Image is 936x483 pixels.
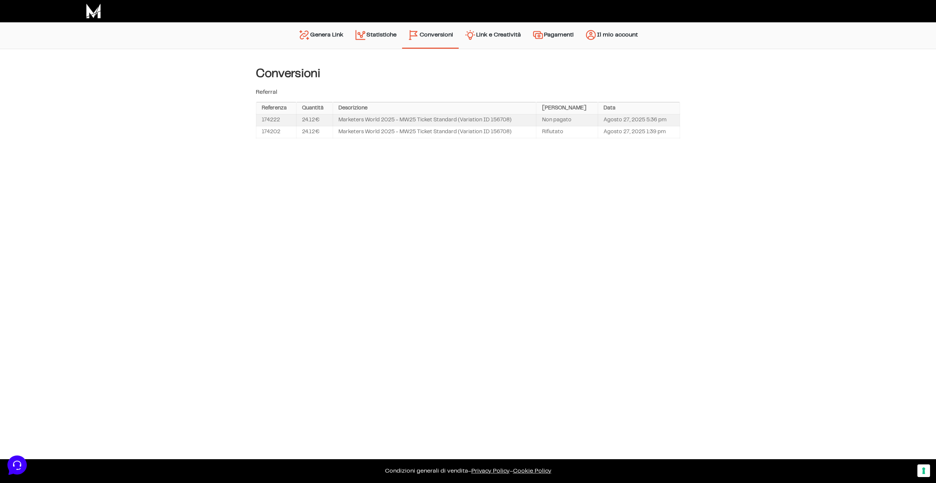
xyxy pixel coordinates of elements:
img: dark [24,42,39,57]
td: 24.12€ [296,126,333,138]
span: Le tue conversazioni [12,30,63,36]
img: creativity.svg [464,29,476,41]
input: Cerca un articolo... [17,108,122,116]
button: Le tue preferenze relative al consenso per le tecnologie di tracciamento [917,464,930,477]
img: payments.svg [532,29,544,41]
p: Home [22,249,35,256]
th: Quantità [296,102,333,114]
img: stats.svg [354,29,366,41]
a: Pagamenti [526,26,579,45]
td: 24.12€ [296,114,333,126]
img: dark [12,42,27,57]
p: Aiuto [115,249,125,256]
p: Referral [256,88,680,97]
span: Trova una risposta [12,92,58,98]
p: Messaggi [64,249,85,256]
img: conversion-2.svg [408,29,420,41]
h2: Ciao da Marketers 👋 [6,6,125,18]
button: Home [6,239,52,256]
p: – – [7,467,929,476]
a: Statistiche [349,26,402,45]
a: Apri Centro Assistenza [79,92,137,98]
span: Inizia una conversazione [48,67,110,73]
th: Data [598,102,680,114]
img: generate-link.svg [298,29,310,41]
td: 174222 [256,114,296,126]
span: Cookie Policy [513,468,551,474]
h4: Conversioni [256,67,680,80]
img: account.svg [585,29,597,41]
img: dark [36,42,51,57]
a: Link e Creatività [459,26,526,45]
a: Il mio account [579,26,643,45]
a: Genera Link [293,26,349,45]
td: Agosto 27, 2025 1:39 pm [598,126,680,138]
a: Privacy Policy [471,468,510,474]
a: Conversioni [402,26,459,44]
td: Marketers World 2025 - MW25 Ticket Standard (Variation ID 156708) [333,126,537,138]
th: Descrizione [333,102,537,114]
button: Messaggi [52,239,98,256]
nav: Menu principale [293,22,643,49]
button: Aiuto [97,239,143,256]
iframe: Customerly Messenger Launcher [6,454,28,476]
th: Referenza [256,102,296,114]
button: Inizia una conversazione [12,63,137,77]
td: Non pagato [536,114,598,126]
a: Condizioni generali di vendita [385,468,468,474]
td: Rifiutato [536,126,598,138]
td: Marketers World 2025 - MW25 Ticket Standard (Variation ID 156708) [333,114,537,126]
th: [PERSON_NAME] [536,102,598,114]
td: Agosto 27, 2025 5:36 pm [598,114,680,126]
td: 174202 [256,126,296,138]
